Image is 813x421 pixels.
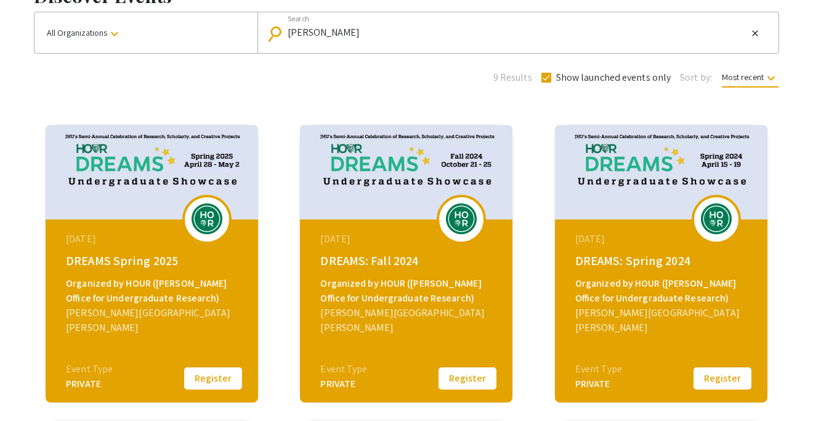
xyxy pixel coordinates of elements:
div: Event Type [66,362,113,377]
mat-icon: Search [269,23,287,44]
mat-icon: keyboard_arrow_down [107,27,122,41]
div: Organized by HOUR ([PERSON_NAME] Office for Undergraduate Research) [575,276,750,306]
mat-icon: close [750,28,760,39]
button: Register [182,366,244,391]
div: [DATE] [575,232,750,247]
div: DREAMS: Spring 2024 [575,251,750,270]
button: All Organizations [34,12,257,53]
span: Most recent [722,72,779,88]
span: All Organizations [47,27,122,38]
button: Register [692,366,753,391]
div: Organized by HOUR ([PERSON_NAME] Office for Undergraduate Research) [66,276,241,306]
div: [PERSON_NAME][GEOGRAPHIC_DATA][PERSON_NAME] [66,306,241,335]
img: dreams-spring-2025_eventCoverPhoto_df4d26__thumb.jpg [46,125,258,219]
div: PRIVATE [575,377,622,391]
div: PRIVATE [66,377,113,391]
div: Event Type [320,362,367,377]
mat-icon: keyboard_arrow_down [764,71,779,86]
button: Clear [748,26,762,41]
img: dreams-fall-2024_eventCoverPhoto_0caa39__thumb.jpg [300,125,512,219]
div: DREAMS: Fall 2024 [320,251,495,270]
div: Event Type [575,362,622,377]
iframe: Chat [9,366,52,412]
div: DREAMS Spring 2025 [66,251,241,270]
span: 9 Results [493,70,532,85]
span: Show launched events only [556,70,671,85]
button: Most recent [712,66,788,88]
div: Organized by HOUR ([PERSON_NAME] Office for Undergraduate Research) [320,276,495,306]
div: [PERSON_NAME][GEOGRAPHIC_DATA][PERSON_NAME] [320,306,495,335]
img: dreams-fall-2024_eventLogo_ff6658_.png [443,203,480,234]
span: Sort by: [680,70,712,85]
div: [DATE] [320,232,495,247]
img: dreams-spring-2025_eventLogo_7b54a7_.png [188,203,225,234]
input: Looking for something specific? [288,27,747,38]
img: dreams-spring-2024_eventCoverPhoto_ffb700__thumb.jpg [555,125,767,219]
div: [PERSON_NAME][GEOGRAPHIC_DATA][PERSON_NAME] [575,306,750,335]
button: Register [437,366,498,391]
div: [DATE] [66,232,241,247]
img: dreams-spring-2024_eventLogo_346f6f_.png [698,203,735,234]
div: PRIVATE [320,377,367,391]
